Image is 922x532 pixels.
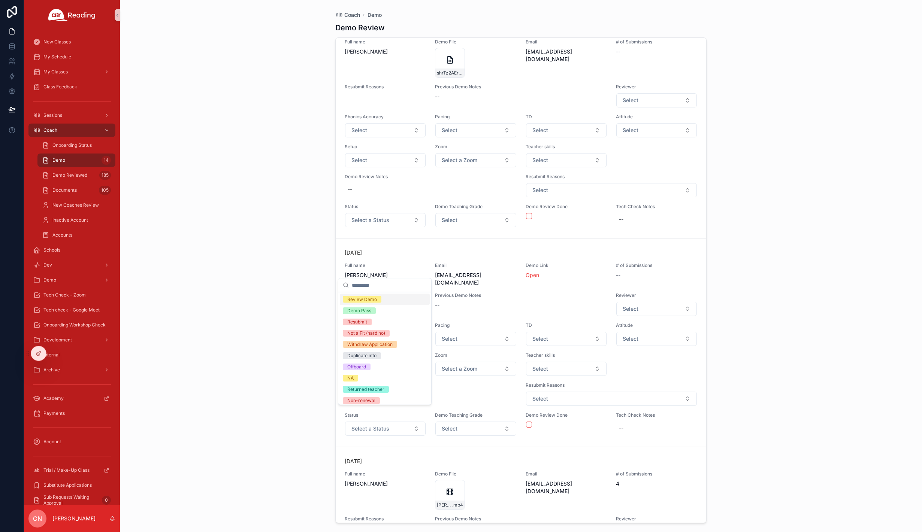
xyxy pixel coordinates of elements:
[526,39,607,45] span: Email
[526,412,607,418] span: Demo Review Done
[526,144,607,150] span: Teacher skills
[345,174,517,180] span: Demo Review Notes
[351,156,367,164] span: Select
[28,243,115,257] a: Schools
[347,352,377,359] div: Duplicate info
[43,277,56,283] span: Demo
[43,247,60,253] span: Schools
[43,494,99,506] span: Sub Requests Waiting Approval
[345,123,426,137] button: Select Button
[435,84,607,90] span: Previous Demo Notes
[43,482,92,488] span: Substitute Applications
[347,341,393,348] div: Withdraw Application
[28,109,115,122] a: Sessions
[435,39,516,45] span: Demo File
[526,183,697,197] button: Select Button
[37,198,115,212] a: New Coaches Review
[345,516,426,522] span: Resubmit Reasons
[616,48,620,55] span: --
[435,322,516,328] span: Pacing
[28,303,115,317] a: Tech check - Google Meet
[616,39,697,45] span: # of Submissions
[28,463,115,477] a: Trial / Make-Up Class
[435,301,439,309] span: --
[347,386,384,393] div: Returned teacher
[28,392,115,405] a: Academy
[52,172,87,178] span: Demo Reviewed
[351,127,367,134] span: Select
[43,439,61,445] span: Account
[345,114,426,120] span: Phonics Accuracy
[347,319,367,325] div: Resubmit
[28,348,115,362] a: Internal
[345,271,426,279] span: [PERSON_NAME]
[351,425,389,432] span: Select a Status
[28,288,115,302] a: Tech Check - Zoom
[526,262,607,268] span: Demo Link
[616,332,697,346] button: Select Button
[28,493,115,507] a: Sub Requests Waiting Approval0
[347,375,354,381] div: NA
[435,292,607,298] span: Previous Demo Notes
[532,365,548,373] span: Select
[442,156,477,164] span: Select a Zoom
[526,392,697,406] button: Select Button
[616,516,697,522] span: Reviewer
[43,84,77,90] span: Class Feedback
[623,127,638,134] span: Select
[347,330,385,337] div: Not a Fit (hard no)
[52,217,88,223] span: Inactive Account
[43,39,71,45] span: New Classes
[526,114,607,120] span: TD
[43,410,65,416] span: Payments
[435,352,516,358] span: Zoom
[532,156,548,164] span: Select
[619,424,623,432] div: --
[351,216,389,224] span: Select a Status
[28,124,115,137] a: Coach
[37,183,115,197] a: Documents105
[616,412,697,418] span: Tech Check Notes
[435,471,516,477] span: Demo File
[43,127,57,133] span: Coach
[526,471,607,477] span: Email
[616,322,697,328] span: Attitude
[28,478,115,492] a: Substitute Applications
[28,35,115,49] a: New Classes
[435,332,516,346] button: Select Button
[368,11,382,19] a: Demo
[526,123,607,137] button: Select Button
[43,395,64,401] span: Academy
[616,84,697,90] span: Reviewer
[435,123,516,137] button: Select Button
[623,97,638,104] span: Select
[435,93,439,100] span: --
[102,496,111,505] div: 0
[52,187,77,193] span: Documents
[345,144,426,150] span: Setup
[345,480,426,487] span: [PERSON_NAME]
[345,457,362,465] p: [DATE]
[526,153,607,167] button: Select Button
[442,365,477,373] span: Select a Zoom
[28,273,115,287] a: Demo
[345,422,426,436] button: Select Button
[442,216,457,224] span: Select
[526,204,607,210] span: Demo Review Done
[345,39,426,45] span: Full name
[442,127,457,134] span: Select
[616,93,697,107] button: Select Button
[52,202,99,208] span: New Coaches Review
[345,84,426,90] span: Resubmit Reasons
[435,144,516,150] span: Zoom
[526,272,539,278] a: Open
[37,153,115,167] a: Demo14
[335,22,385,33] h1: Demo Review
[37,228,115,242] a: Accounts
[28,318,115,332] a: Onboarding Workshop Check
[345,249,362,256] p: [DATE]
[28,258,115,272] a: Dev
[616,471,697,477] span: # of Submissions
[43,307,100,313] span: Tech check - Google Meet
[347,364,366,370] div: Offboard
